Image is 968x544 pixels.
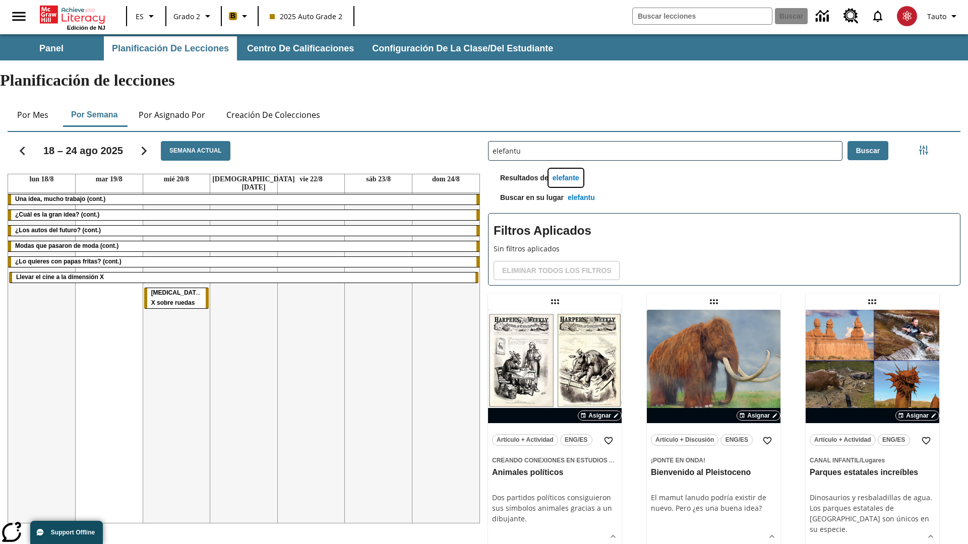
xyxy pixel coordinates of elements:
[891,3,923,29] button: Escoja un nuevo avatar
[878,434,910,446] button: ENG/ES
[747,411,770,420] span: Asignar
[633,8,772,24] input: Buscar campo
[564,188,599,207] button: elefantu
[494,243,955,254] p: Sin filtros aplicados
[67,25,105,31] span: Edición de NJ
[914,140,934,160] button: Menú lateral de filtros
[488,173,549,188] p: Resultados de
[923,529,938,544] button: Ver más
[497,435,554,445] span: Artículo + Actividad
[364,36,561,60] button: Configuración de la clase/del estudiante
[8,210,479,220] div: ¿Cuál es la gran idea? (cont.)
[651,454,776,465] span: Tema: ¡Ponte en onda!/null
[364,174,393,184] a: 23 de agosto de 2025
[297,174,325,184] a: 22 de agosto de 2025
[43,145,123,157] h2: 18 – 24 ago 2025
[8,103,58,127] button: Por mes
[40,4,105,31] div: Portada
[488,213,960,286] div: Filtros Aplicados
[810,492,935,534] div: Dinosaurios y resbaladillas de agua. Los parques estatales de [GEOGRAPHIC_DATA] son únicos en su ...
[161,141,230,161] button: Semana actual
[861,457,885,464] span: Lugares
[578,411,622,421] button: Asignar Elegir fechas
[588,411,611,420] span: Asignar
[706,294,722,310] div: Lección arrastrable: Bienvenido al Pleistoceno
[547,294,563,310] div: Lección arrastrable: Animales políticos
[40,5,105,25] a: Portada
[130,7,162,25] button: Lenguaje: ES, Selecciona un idioma
[16,274,104,281] span: Llevar el cine a la dimensión X
[565,435,587,445] span: ENG/ES
[15,211,99,218] span: ¿Cuál es la gran idea? (cont.)
[810,457,860,464] span: Canal Infantil
[131,103,213,127] button: Por asignado por
[655,435,714,445] span: Artículo + Discusión
[651,492,776,513] div: El mamut lanudo podría existir de nuevo. Pero ¿es una buena idea?
[927,11,946,22] span: Tauto
[810,3,837,30] a: Centro de información
[764,529,779,544] button: Ver más
[28,174,56,184] a: 18 de agosto de 2025
[162,174,191,184] a: 20 de agosto de 2025
[737,411,780,421] button: Asignar Elegir fechas
[488,192,564,208] p: Buscar en su lugar
[917,432,935,450] button: Añadir a mis Favoritas
[15,195,105,202] span: Una idea, mucho trabajo (cont.)
[9,273,478,283] div: Llevar el cine a la dimensión X
[606,529,621,544] button: Ver más
[810,434,876,446] button: Artículo + Actividad
[8,226,479,236] div: ¿Los autos del futuro? (cont.)
[173,11,200,22] span: Grado 2
[4,2,34,31] button: Abrir el menú lateral
[8,194,479,205] div: Una idea, mucho trabajo (cont.)
[270,11,342,22] span: 2025 Auto Grade 2
[15,227,101,234] span: ¿Los autos del futuro? (cont.)
[725,435,748,445] span: ENG/ES
[549,169,583,187] button: elefante
[923,7,964,25] button: Perfil/Configuración
[94,174,125,184] a: 19 de agosto de 2025
[860,457,861,464] span: /
[906,411,929,420] span: Asignar
[720,434,753,446] button: ENG/ES
[837,3,865,30] a: Centro de recursos, Se abrirá en una pestaña nueva.
[651,434,718,446] button: Artículo + Discusión
[230,10,235,22] span: B
[30,521,103,544] button: Support Offline
[210,174,297,192] a: 21 de agosto de 2025
[51,529,95,536] span: Support Offline
[131,138,157,164] button: Seguir
[492,454,618,465] span: Tema: Creando conexiones en Estudios Sociales/Historia de Estados Unidos I
[430,174,462,184] a: 24 de agosto de 2025
[599,432,618,450] button: Añadir a mis Favoritas
[218,103,328,127] button: Creación de colecciones
[494,219,955,243] h2: Filtros Aplicados
[865,3,891,29] a: Notificaciones
[8,241,479,251] div: Modas que pasaron de moda (cont.)
[895,411,939,421] button: Asignar Elegir fechas
[15,242,118,249] span: Modas que pasaron de moda (cont.)
[882,435,905,445] span: ENG/ES
[239,36,362,60] button: Centro de calificaciones
[864,294,880,310] div: Lección arrastrable: Parques estatales increíbles
[810,454,935,465] span: Tema: Canal Infantil/Lugares
[848,141,888,161] button: Buscar
[489,142,842,160] input: Buscar lecciones
[651,457,705,464] span: ¡Ponte en onda!
[8,257,479,267] div: ¿Lo quieres con papas fritas? (cont.)
[225,7,255,25] button: Boost El color de la clase es anaranjado claro. Cambiar el color de la clase.
[897,6,917,26] img: avatar image
[758,432,776,450] button: Añadir a mis Favoritas
[492,467,618,478] h3: Animales políticos
[136,11,144,22] span: ES
[492,434,558,446] button: Artículo + Actividad
[814,435,871,445] span: Artículo + Actividad
[104,36,237,60] button: Planificación de lecciones
[560,434,592,446] button: ENG/ES
[651,467,776,478] h3: Bienvenido al Pleistoceno
[15,258,122,265] span: ¿Lo quieres con papas fritas? (cont.)
[63,103,126,127] button: Por semana
[492,457,640,464] span: Creando conexiones en Estudios Sociales
[169,7,218,25] button: Grado: Grado 2, Elige un grado
[144,288,209,308] div: Rayos X sobre ruedas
